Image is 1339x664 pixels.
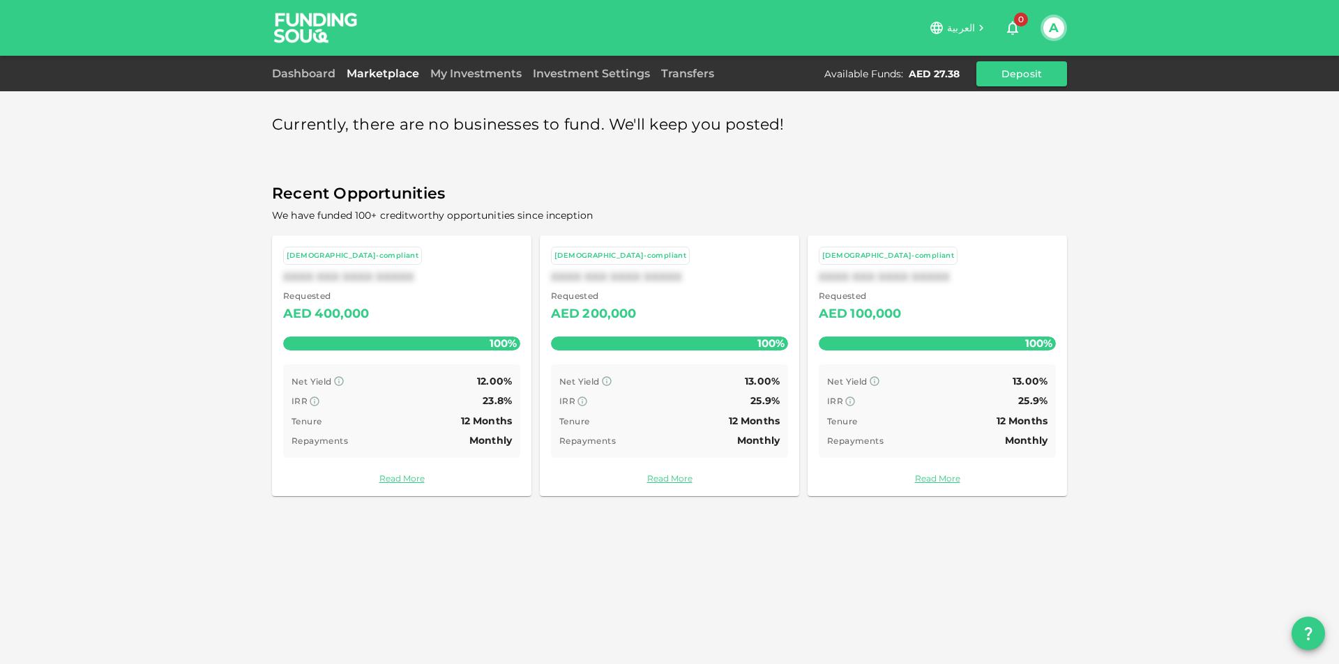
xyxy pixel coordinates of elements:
[272,67,341,80] a: Dashboard
[1022,333,1056,353] span: 100%
[909,67,960,81] div: AED 27.38
[947,22,975,34] span: العربية
[824,67,903,81] div: Available Funds :
[729,415,780,427] span: 12 Months
[272,236,531,496] a: [DEMOGRAPHIC_DATA]-compliantXXXX XXX XXXX XXXXX Requested AED400,000100% Net Yield 12.00% IRR 23....
[819,303,847,325] div: AED
[461,415,512,427] span: 12 Months
[1013,375,1047,387] span: 13.00%
[559,416,589,426] span: Tenure
[486,333,520,353] span: 100%
[292,416,321,426] span: Tenure
[559,376,600,387] span: Net Yield
[551,303,580,325] div: AED
[551,270,788,284] div: XXXX XXX XXXX XXXXX
[582,303,636,325] div: 200,000
[283,472,520,485] a: Read More
[745,375,780,387] span: 13.00%
[292,435,348,446] span: Repayments
[827,435,884,446] span: Repayments
[1014,13,1028,26] span: 0
[283,270,520,284] div: XXXX XXX XXXX XXXXX
[272,180,1067,208] span: Recent Opportunities
[1018,394,1047,407] span: 25.9%
[283,303,312,325] div: AED
[559,396,575,406] span: IRR
[997,415,1047,427] span: 12 Months
[819,270,1056,284] div: XXXX XXX XXXX XXXXX
[477,375,512,387] span: 12.00%
[850,303,901,325] div: 100,000
[272,111,785,139] span: Currently, there are no businesses to fund. We'll keep you posted!
[999,14,1027,42] button: 0
[469,434,512,447] span: Monthly
[551,289,637,303] span: Requested
[819,289,902,303] span: Requested
[425,67,527,80] a: My Investments
[737,434,780,447] span: Monthly
[540,236,799,496] a: [DEMOGRAPHIC_DATA]-compliantXXXX XXX XXXX XXXXX Requested AED200,000100% Net Yield 13.00% IRR 25....
[551,472,788,485] a: Read More
[292,396,308,406] span: IRR
[1292,617,1325,650] button: question
[527,67,656,80] a: Investment Settings
[976,61,1067,86] button: Deposit
[341,67,425,80] a: Marketplace
[656,67,720,80] a: Transfers
[283,289,370,303] span: Requested
[315,303,369,325] div: 400,000
[554,250,686,262] div: [DEMOGRAPHIC_DATA]-compliant
[754,333,788,353] span: 100%
[1005,434,1047,447] span: Monthly
[292,376,332,387] span: Net Yield
[819,472,1056,485] a: Read More
[827,376,868,387] span: Net Yield
[559,435,616,446] span: Repayments
[483,394,512,407] span: 23.8%
[827,396,843,406] span: IRR
[750,394,780,407] span: 25.9%
[827,416,857,426] span: Tenure
[808,236,1067,496] a: [DEMOGRAPHIC_DATA]-compliantXXXX XXX XXXX XXXXX Requested AED100,000100% Net Yield 13.00% IRR 25....
[287,250,418,262] div: [DEMOGRAPHIC_DATA]-compliant
[1043,17,1064,38] button: A
[822,250,954,262] div: [DEMOGRAPHIC_DATA]-compliant
[272,209,593,222] span: We have funded 100+ creditworthy opportunities since inception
